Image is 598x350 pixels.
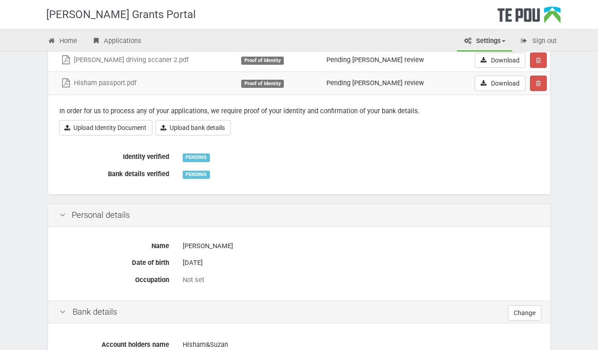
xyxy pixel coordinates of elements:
[48,301,550,324] div: Bank details
[48,204,550,227] div: Personal details
[53,238,176,251] label: Name
[53,337,176,350] label: Account holders name
[241,80,284,88] div: Proof of Identity
[41,32,84,52] a: Home
[183,153,210,162] div: PENDING
[508,305,541,321] a: Change
[497,6,561,29] div: Te Pou Logo
[53,149,176,162] label: Identity verified
[323,48,452,72] td: Pending [PERSON_NAME] review
[85,32,148,52] a: Applications
[183,275,539,285] div: Not set
[59,106,539,116] p: In order for us to process any of your applications, we require proof of your identity and confir...
[183,238,539,254] div: [PERSON_NAME]
[183,171,210,179] div: PENDING
[183,255,539,271] div: [DATE]
[60,56,189,64] a: [PERSON_NAME] driving sccaner 2.pdf
[53,166,176,179] label: Bank details verified
[156,120,231,135] a: Upload bank details
[475,76,525,91] a: Download
[53,272,176,285] label: Occupation
[53,255,176,268] label: Date of birth
[457,32,512,52] a: Settings
[241,57,284,65] div: Proof of Identity
[513,32,564,52] a: Sign out
[323,72,452,95] td: Pending [PERSON_NAME] review
[60,79,136,87] a: Hisham passport.pdf
[475,53,525,68] a: Download
[59,120,152,135] a: Upload Identity Document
